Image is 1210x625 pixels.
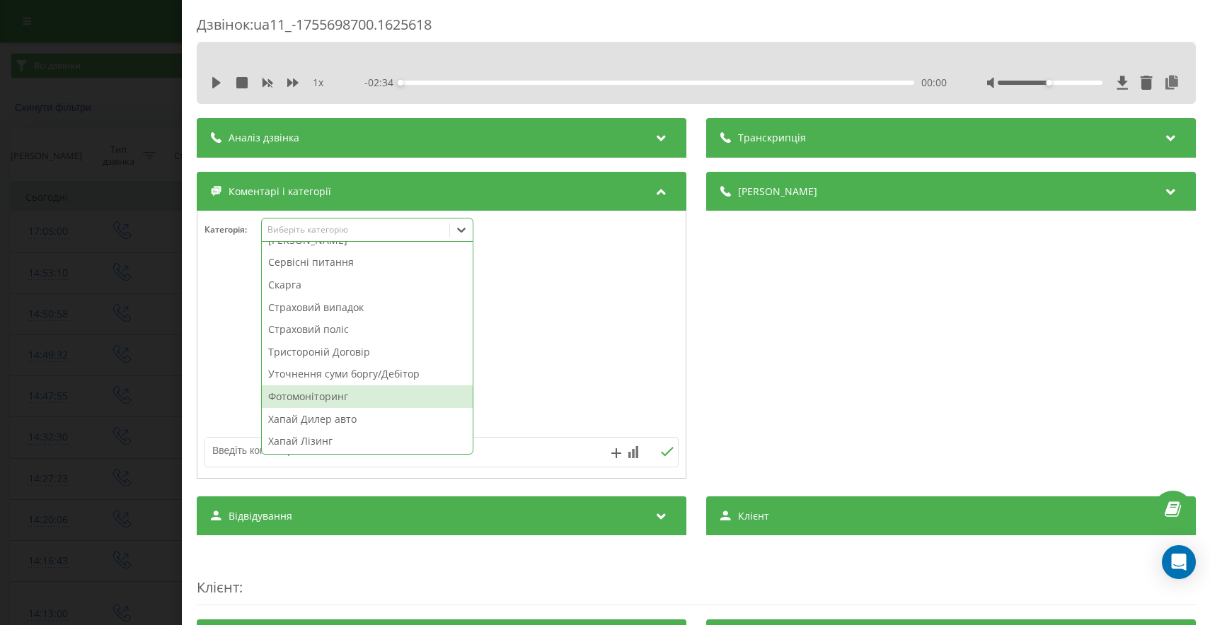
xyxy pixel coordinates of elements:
[737,509,768,523] span: Клієнт
[313,76,323,90] span: 1 x
[262,408,473,431] div: Хапай Дилер авто
[262,341,473,363] div: Тристороній Договір
[398,80,403,86] div: Accessibility label
[204,225,261,235] h4: Категорія :
[229,131,299,145] span: Аналіз дзвінка
[267,224,444,235] div: Виберіть категорію
[921,76,947,90] span: 00:00
[1046,80,1051,86] div: Accessibility label
[1162,545,1196,579] div: Open Intercom Messenger
[262,385,473,408] div: Фотомоніторинг
[262,363,473,385] div: Уточнення суми боргу/Дебітор
[197,15,1196,42] div: Дзвінок : ua11_-1755698700.1625618
[737,131,805,145] span: Транскрипція
[197,578,239,597] span: Клієнт
[229,185,331,199] span: Коментарі і категорії
[364,76,401,90] span: - 02:34
[262,318,473,341] div: Страховий поліс
[737,185,817,199] span: [PERSON_NAME]
[262,430,473,452] div: Хапай Лізинг
[197,549,1196,605] div: :
[262,296,473,319] div: Страховий випадок
[262,251,473,274] div: Сервісні питання
[262,274,473,296] div: Скарга
[229,509,292,523] span: Відвідування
